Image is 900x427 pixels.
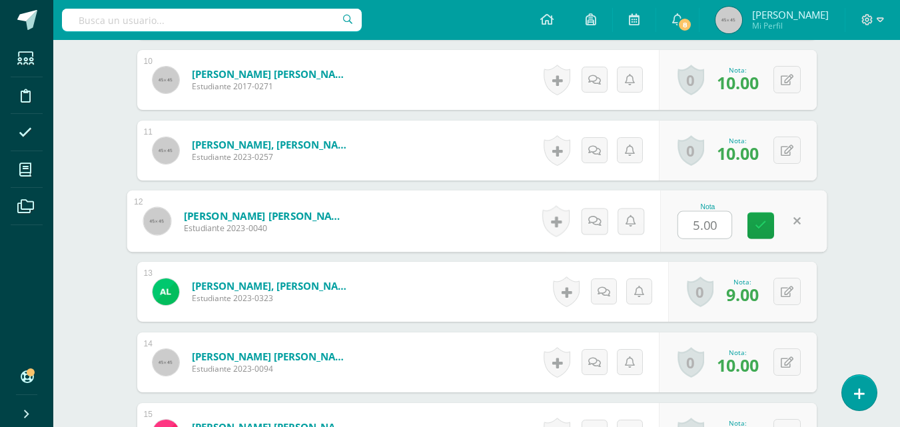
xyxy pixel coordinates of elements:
[153,67,179,93] img: 45x45
[143,207,171,234] img: 45x45
[677,347,704,378] a: 0
[153,278,179,305] img: f791f6a6062fa65e5692ade191feb67a.png
[717,354,759,376] span: 10.00
[677,135,704,166] a: 0
[153,349,179,376] img: 45x45
[752,20,829,31] span: Mi Perfil
[183,209,348,222] a: [PERSON_NAME] [PERSON_NAME]
[715,7,742,33] img: 45x45
[192,67,352,81] a: [PERSON_NAME] [PERSON_NAME]
[726,277,759,286] div: Nota:
[677,65,704,95] a: 0
[192,151,352,163] span: Estudiante 2023-0257
[687,276,713,307] a: 0
[192,138,352,151] a: [PERSON_NAME], [PERSON_NAME]
[717,136,759,145] div: Nota:
[192,292,352,304] span: Estudiante 2023-0323
[153,137,179,164] img: 45x45
[677,203,738,211] div: Nota
[717,142,759,165] span: 10.00
[183,222,348,234] span: Estudiante 2023-0040
[677,17,692,32] span: 8
[192,279,352,292] a: [PERSON_NAME], [PERSON_NAME]
[192,81,352,92] span: Estudiante 2017-0271
[717,348,759,357] div: Nota:
[678,212,731,238] input: 0-10.0
[752,8,829,21] span: [PERSON_NAME]
[192,350,352,363] a: [PERSON_NAME] [PERSON_NAME]
[192,363,352,374] span: Estudiante 2023-0094
[62,9,362,31] input: Busca un usuario...
[717,71,759,94] span: 10.00
[717,65,759,75] div: Nota:
[726,283,759,306] span: 9.00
